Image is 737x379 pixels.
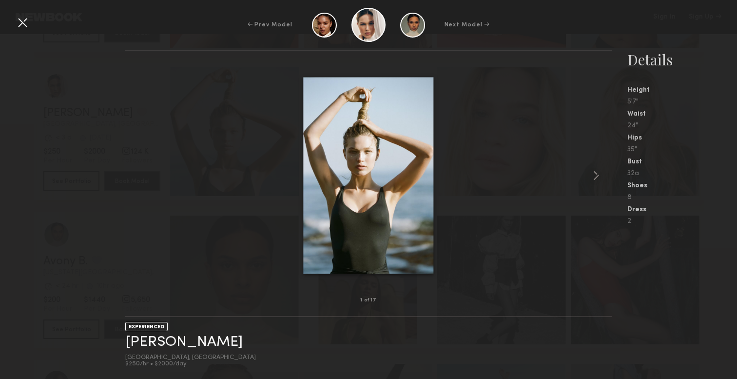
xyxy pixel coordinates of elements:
[627,206,737,213] div: Dress
[627,111,737,118] div: Waist
[627,99,737,105] div: 5'7"
[360,298,377,303] div: 1 of 17
[627,194,737,201] div: 8
[445,20,490,29] div: Next Model →
[125,322,168,331] div: EXPERIENCED
[627,50,737,69] div: Details
[627,182,737,189] div: Shoes
[125,355,256,361] div: [GEOGRAPHIC_DATA], [GEOGRAPHIC_DATA]
[125,335,243,350] a: [PERSON_NAME]
[627,170,737,177] div: 32a
[627,146,737,153] div: 35"
[125,361,256,367] div: $250/hr • $2000/day
[248,20,292,29] div: ← Prev Model
[627,218,737,225] div: 2
[627,135,737,141] div: Hips
[627,122,737,129] div: 24"
[627,159,737,165] div: Bust
[627,87,737,94] div: Height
